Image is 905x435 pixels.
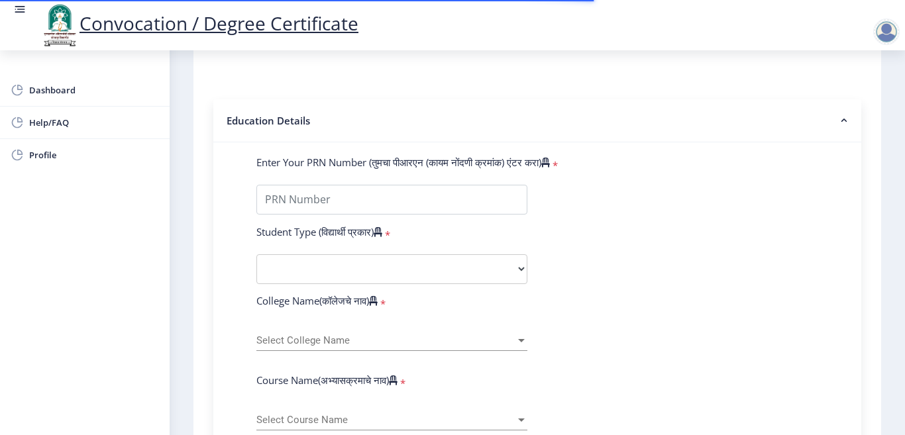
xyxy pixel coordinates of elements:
[40,11,358,36] a: Convocation / Degree Certificate
[256,373,398,387] label: Course Name(अभ्यासक्रमाचे नाव)
[29,115,159,130] span: Help/FAQ
[213,99,861,142] nb-accordion-item-header: Education Details
[29,147,159,163] span: Profile
[256,156,550,169] label: Enter Your PRN Number (तुमचा पीआरएन (कायम नोंदणी क्रमांक) एंटर करा)
[29,82,159,98] span: Dashboard
[256,335,515,346] span: Select College Name
[40,3,80,48] img: logo
[256,294,378,307] label: College Name(कॉलेजचे नाव)
[256,185,527,215] input: PRN Number
[256,225,382,238] label: Student Type (विद्यार्थी प्रकार)
[256,414,515,426] span: Select Course Name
